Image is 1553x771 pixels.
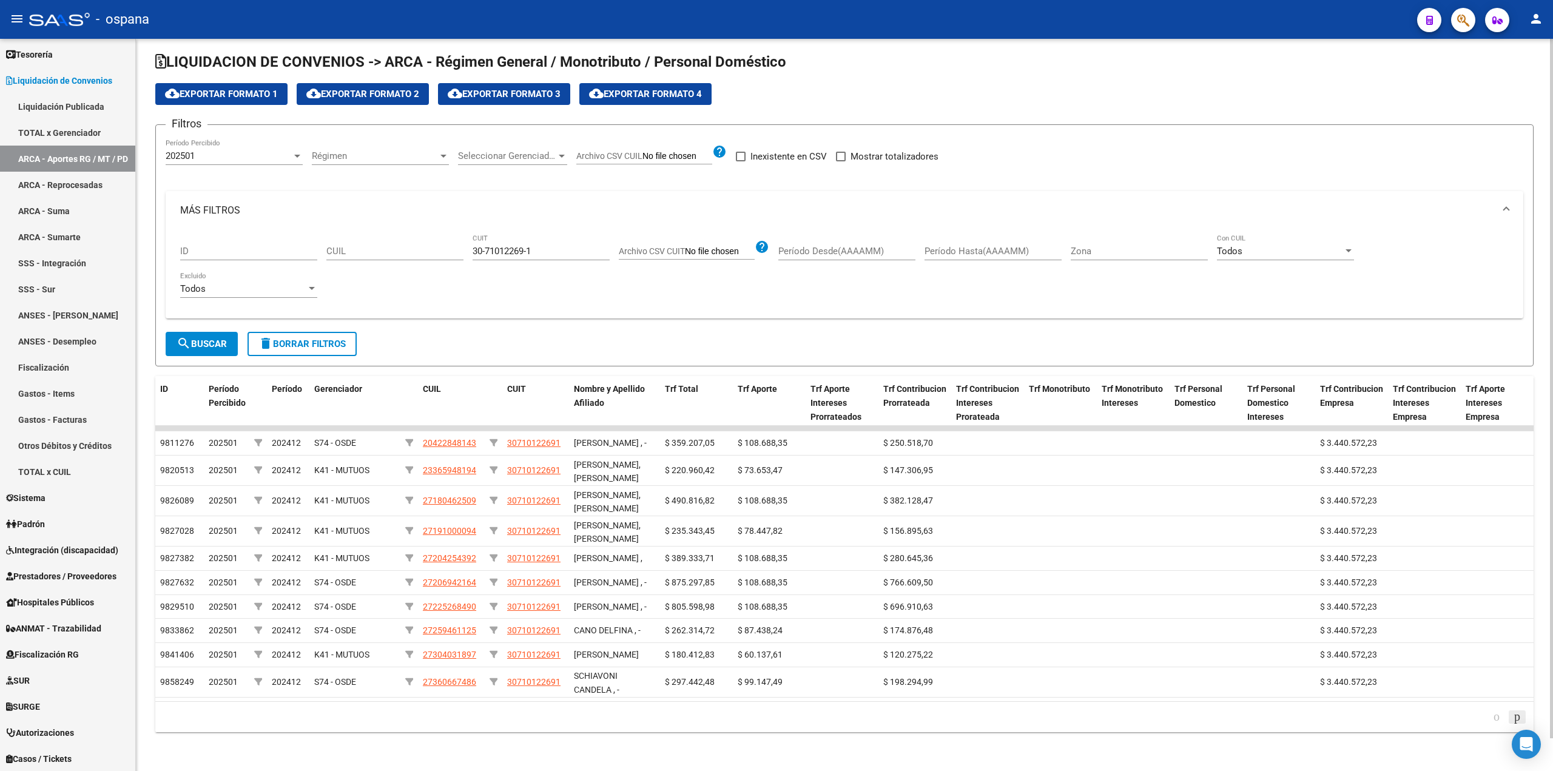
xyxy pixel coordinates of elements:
span: Trf Total [665,384,698,394]
span: $ 3.440.572,23 [1320,577,1377,587]
span: SURGE [6,700,40,713]
span: Exportar Formato 1 [165,89,278,99]
datatable-header-cell: Período [267,376,309,429]
span: S74 - OSDE [314,577,356,587]
a: go to next page [1509,710,1526,724]
datatable-header-cell: ID [155,376,204,429]
span: Nombre y Apellido Afiliado [574,384,645,408]
datatable-header-cell: Trf Personal Domestico [1170,376,1242,429]
span: Trf Contribucion Empresa [1320,384,1383,408]
datatable-header-cell: Gerenciador [309,376,400,429]
span: Buscar [177,338,227,349]
span: 30710122691 [507,602,561,611]
span: Seleccionar Gerenciador [458,150,556,161]
span: 202412 [272,465,301,475]
span: Archivo CSV CUIL [576,151,642,161]
span: 9833862 [160,625,194,635]
span: 202412 [272,553,301,563]
span: S74 - OSDE [314,677,356,687]
span: Todos [1217,246,1242,257]
span: 202412 [272,650,301,659]
span: 202501 [209,625,238,635]
span: Hospitales Públicos [6,596,94,609]
span: $ 180.412,83 [665,650,715,659]
mat-icon: cloud_download [306,86,321,101]
mat-icon: delete [258,336,273,351]
span: 202501 [209,677,238,687]
span: LIQUIDACION DE CONVENIOS -> ARCA - Régimen General / Monotributo / Personal Doméstico [155,53,786,70]
div: MÁS FILTROS [166,230,1523,319]
input: Archivo CSV CUIL [642,151,712,162]
datatable-header-cell: Trf Total [660,376,733,429]
datatable-header-cell: Trf Monotributo Intereses [1097,376,1170,429]
span: Autorizaciones [6,726,74,739]
span: $ 805.598,98 [665,602,715,611]
span: $ 174.876,48 [883,625,933,635]
span: K41 - MUTUOS [314,496,369,505]
input: Archivo CSV CUIT [685,246,755,257]
span: 27304031897 [423,650,476,659]
span: 30710122691 [507,496,561,505]
span: $ 220.960,42 [665,465,715,475]
datatable-header-cell: CUIT [502,376,569,429]
span: $ 3.440.572,23 [1320,465,1377,475]
span: $ 108.688,35 [738,496,787,505]
mat-panel-title: MÁS FILTROS [180,204,1494,217]
datatable-header-cell: Trf Aporte Intereses Prorrateados [806,376,878,429]
span: CUIT [507,384,526,394]
span: 30710122691 [507,553,561,563]
span: $ 696.910,63 [883,602,933,611]
span: SCHIAVONI CANDELA , - [574,671,619,695]
span: 9820513 [160,465,194,475]
span: Período [272,384,302,394]
span: 27180462509 [423,496,476,505]
span: $ 3.440.572,23 [1320,625,1377,635]
span: $ 147.306,95 [883,465,933,475]
datatable-header-cell: Trf Aporte Intereses Empresa [1461,376,1534,429]
span: Trf Personal Domestico [1174,384,1222,408]
span: Todos [180,283,206,294]
div: Open Intercom Messenger [1512,730,1541,759]
span: K41 - MUTUOS [314,650,369,659]
span: 202412 [272,438,301,448]
span: Padrón [6,517,45,531]
span: [PERSON_NAME] [574,650,639,659]
datatable-header-cell: Trf Contribucion Intereses Empresa [1388,376,1461,429]
span: $ 78.447,82 [738,526,783,536]
span: $ 382.128,47 [883,496,933,505]
button: Exportar Formato 4 [579,83,712,105]
span: $ 875.297,85 [665,577,715,587]
span: 202412 [272,496,301,505]
span: $ 108.688,35 [738,438,787,448]
span: 20422848143 [423,438,476,448]
mat-icon: menu [10,12,24,26]
button: Exportar Formato 1 [155,83,288,105]
button: Buscar [166,332,238,356]
span: 27225268490 [423,602,476,611]
span: $ 156.895,63 [883,526,933,536]
span: 202501 [209,465,238,475]
span: 202501 [166,150,195,161]
span: $ 73.653,47 [738,465,783,475]
datatable-header-cell: Trf Personal Domestico Intereses [1242,376,1315,429]
span: Gerenciador [314,384,362,394]
span: $ 250.518,70 [883,438,933,448]
span: Sistema [6,491,45,505]
button: Exportar Formato 2 [297,83,429,105]
span: $ 262.314,72 [665,625,715,635]
span: 202501 [209,438,238,448]
span: Trf Personal Domestico Intereses [1247,384,1295,422]
span: 30710122691 [507,526,561,536]
span: $ 99.147,49 [738,677,783,687]
span: 9827382 [160,553,194,563]
span: [PERSON_NAME] , - [574,602,647,611]
span: $ 87.438,24 [738,625,783,635]
span: Régimen [312,150,438,161]
span: $ 108.688,35 [738,602,787,611]
span: 202501 [209,650,238,659]
span: 27206942164 [423,577,476,587]
span: $ 198.294,99 [883,677,933,687]
span: 9841406 [160,650,194,659]
span: $ 3.440.572,23 [1320,438,1377,448]
mat-icon: cloud_download [448,86,462,101]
